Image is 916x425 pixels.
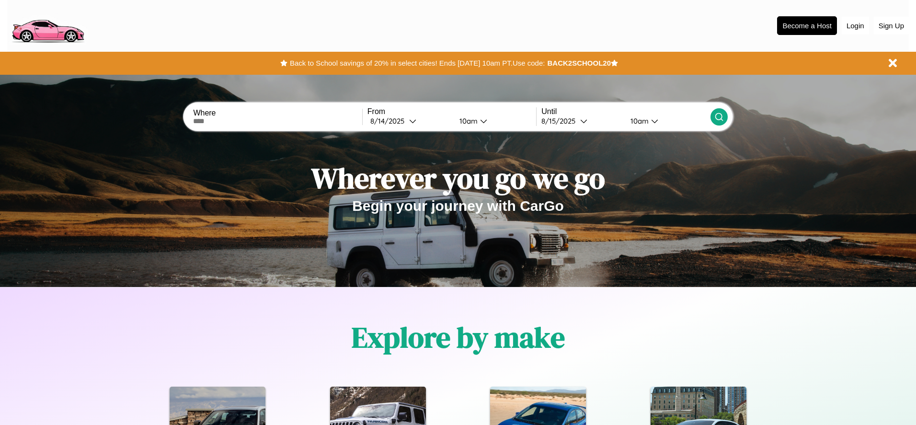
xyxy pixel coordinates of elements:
div: 8 / 14 / 2025 [370,116,409,126]
img: logo [7,5,88,45]
button: Sign Up [874,17,909,34]
button: Become a Host [777,16,837,35]
label: Until [541,107,710,116]
button: Back to School savings of 20% in select cities! Ends [DATE] 10am PT.Use code: [287,57,547,70]
button: 8/14/2025 [367,116,452,126]
button: 10am [623,116,710,126]
h1: Explore by make [352,318,565,357]
div: 10am [455,116,480,126]
div: 8 / 15 / 2025 [541,116,580,126]
button: Login [842,17,869,34]
b: BACK2SCHOOL20 [547,59,611,67]
div: 10am [626,116,651,126]
label: From [367,107,536,116]
button: 10am [452,116,536,126]
label: Where [193,109,362,117]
